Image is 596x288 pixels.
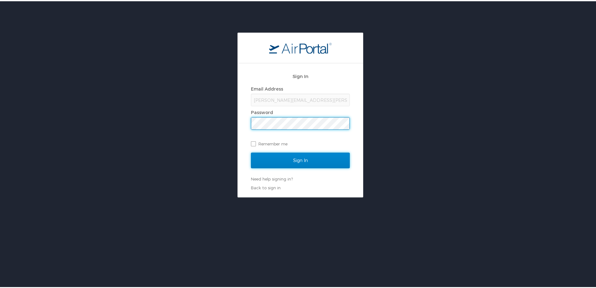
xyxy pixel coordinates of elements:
label: Remember me [251,138,350,147]
label: Email Address [251,85,283,90]
input: Sign In [251,151,350,167]
a: Need help signing in? [251,175,293,180]
img: logo [269,41,332,52]
h2: Sign In [251,71,350,79]
label: Password [251,108,273,114]
a: Back to sign in [251,184,281,189]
